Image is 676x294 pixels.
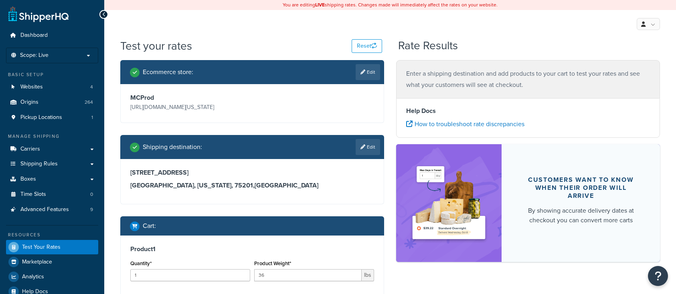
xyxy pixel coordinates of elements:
[90,191,93,198] span: 0
[6,95,98,110] a: Origins264
[6,80,98,95] li: Websites
[6,95,98,110] li: Origins
[6,80,98,95] a: Websites4
[648,266,668,286] button: Open Resource Center
[6,157,98,171] a: Shipping Rules
[406,106,650,116] h4: Help Docs
[6,187,98,202] li: Time Slots
[90,206,93,213] span: 9
[130,94,250,102] h3: MCProd
[20,191,46,198] span: Time Slots
[408,156,490,250] img: feature-image-ddt-36eae7f7280da8017bfb280eaccd9c446f90b1fe08728e4019434db127062ab4.png
[6,110,98,125] li: Pickup Locations
[356,139,380,155] a: Edit
[6,110,98,125] a: Pickup Locations1
[406,68,650,91] p: Enter a shipping destination and add products to your cart to test your rates and see what your c...
[352,39,382,53] button: Reset
[254,260,291,266] label: Product Weight*
[406,119,524,129] a: How to troubleshoot rate discrepancies
[22,244,61,251] span: Test Your Rates
[130,102,250,113] p: [URL][DOMAIN_NAME][US_STATE]
[254,269,362,281] input: 0.00
[356,64,380,80] a: Edit
[20,52,49,59] span: Scope: Live
[398,40,458,52] h2: Rate Results
[22,274,44,280] span: Analytics
[6,142,98,157] a: Carriers
[20,114,62,121] span: Pickup Locations
[6,240,98,254] a: Test Your Rates
[130,245,374,253] h3: Product 1
[20,206,69,213] span: Advanced Features
[6,202,98,217] a: Advanced Features9
[130,260,152,266] label: Quantity*
[20,32,48,39] span: Dashboard
[120,38,192,54] h1: Test your rates
[521,206,641,225] div: By showing accurate delivery dates at checkout you can convert more carts
[521,176,641,200] div: Customers want to know when their order will arrive
[143,143,202,151] h2: Shipping destination :
[20,146,40,153] span: Carriers
[6,71,98,78] div: Basic Setup
[6,255,98,269] a: Marketplace
[91,114,93,121] span: 1
[6,202,98,217] li: Advanced Features
[6,232,98,238] div: Resources
[143,68,193,76] h2: Ecommerce store :
[315,1,325,8] b: LIVE
[20,161,58,167] span: Shipping Rules
[90,84,93,91] span: 4
[20,99,38,106] span: Origins
[6,28,98,43] a: Dashboard
[85,99,93,106] span: 264
[20,176,36,183] span: Boxes
[6,270,98,284] a: Analytics
[6,187,98,202] a: Time Slots0
[130,269,250,281] input: 0.0
[22,259,52,266] span: Marketplace
[6,172,98,187] a: Boxes
[362,269,374,281] span: lbs
[143,222,156,230] h2: Cart :
[20,84,43,91] span: Websites
[130,169,374,177] h3: [STREET_ADDRESS]
[6,133,98,140] div: Manage Shipping
[130,181,374,189] h3: [GEOGRAPHIC_DATA], [US_STATE], 75201 , [GEOGRAPHIC_DATA]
